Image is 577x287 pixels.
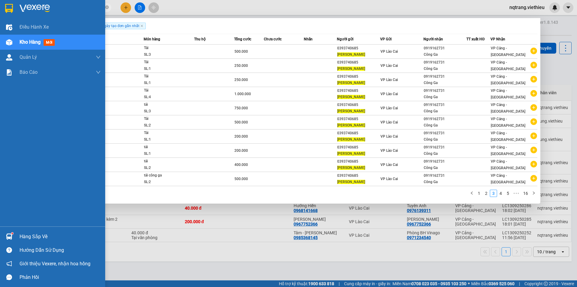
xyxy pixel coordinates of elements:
div: Công Ga [424,94,466,100]
span: VP Lào Cai [380,92,398,96]
span: VP Lào Cai [380,134,398,139]
li: Previous Page [468,190,475,197]
span: TT xuất HĐ [466,37,485,41]
div: SL: 1 [144,80,189,86]
button: right [530,190,537,197]
div: 0393740685 [337,144,380,151]
div: Tải [144,59,189,66]
li: 16 [521,190,530,197]
div: Công Ga [424,51,466,58]
div: 0393740685 [337,45,380,51]
span: Món hàng [144,37,160,41]
div: 0393740685 [337,73,380,80]
span: 250.000 [234,64,248,68]
sup: 1 [11,232,13,234]
span: 200.000 [234,148,248,153]
span: VP Cảng - [GEOGRAPHIC_DATA] [491,74,525,85]
a: 3 [490,190,497,197]
span: right [532,191,536,195]
div: Phản hồi [20,273,101,282]
div: tải công ga [144,172,189,179]
div: Công Ga [424,80,466,86]
div: Tải [144,130,189,136]
span: notification [6,261,12,267]
li: 4 [497,190,504,197]
span: VP Cảng - [GEOGRAPHIC_DATA] [491,173,525,184]
div: SL: 2 [144,179,189,186]
span: 200.000 [234,134,248,139]
span: plus-circle [530,62,537,68]
div: 0393740685 [337,130,380,136]
div: tải [144,158,189,165]
span: [PERSON_NAME] [337,151,365,156]
div: 0919162731 [424,59,466,66]
span: [PERSON_NAME] [337,81,365,85]
span: left [470,191,474,195]
div: 0393740685 [337,116,380,122]
span: VP Lào Cai [380,78,398,82]
span: VP Gửi [380,37,392,41]
div: 0919162731 [424,73,466,80]
span: Người gửi [337,37,353,41]
div: 0393740685 [337,158,380,165]
span: [PERSON_NAME] [337,137,365,142]
div: tải [144,101,189,108]
strong: 02143888555, 0243777888 [35,38,61,47]
span: [PERSON_NAME] [337,52,365,57]
span: 500.000 [234,120,248,124]
span: VP Lào Cai [380,49,398,54]
div: Công Ga [424,66,466,72]
span: plus-circle [530,147,537,153]
div: SL: 1 [144,66,189,72]
img: logo [3,15,26,39]
span: VP Cảng - [GEOGRAPHIC_DATA] [491,89,525,99]
span: close [140,24,143,27]
div: 0919162731 [424,144,466,151]
li: 2 [483,190,490,197]
span: Người nhận [423,37,443,41]
li: Next Page [530,190,537,197]
span: VP Cảng - [GEOGRAPHIC_DATA] [491,145,525,156]
span: VP Cảng - [GEOGRAPHIC_DATA] [491,46,525,57]
img: warehouse-icon [6,24,12,30]
div: SL: 1 [144,136,189,143]
span: plus-circle [530,118,537,125]
div: SL: 3 [144,108,189,115]
a: 5 [505,190,511,197]
span: Giới thiệu Vexere, nhận hoa hồng [20,260,90,267]
div: SL: 4 [144,94,189,101]
span: mới [44,39,55,46]
span: VP Lào Cai [380,163,398,167]
div: 0393740685 [337,173,380,179]
span: 500.000 [234,177,248,181]
span: close-circle [105,5,109,9]
div: 0393740685 [337,88,380,94]
span: down [96,55,101,60]
span: [PERSON_NAME] [337,166,365,170]
div: 0919162731 [424,173,466,179]
div: 0919162731 [424,116,466,122]
div: SL: 3 [144,51,189,58]
div: Hàng sắp về [20,232,101,241]
div: Công Ga [424,136,466,143]
span: VP Cảng - [GEOGRAPHIC_DATA] [491,117,525,128]
span: VP Cảng - [GEOGRAPHIC_DATA] [491,60,525,71]
div: 0393740685 [337,102,380,108]
div: Công Ga [424,122,466,129]
div: Hướng dẫn sử dụng [20,246,101,255]
span: VP Cảng - [GEOGRAPHIC_DATA] [491,159,525,170]
span: down [96,70,101,75]
a: 16 [521,190,530,197]
div: Công Ga [424,165,466,171]
div: SL: 2 [144,122,189,129]
strong: PHIẾU GỬI HÀNG [29,19,60,32]
span: Chưa cước [264,37,282,41]
span: VP Lào Cai [380,106,398,110]
li: 1 [475,190,483,197]
div: Tải [144,116,189,122]
a: 1 [476,190,482,197]
a: 4 [497,190,504,197]
img: warehouse-icon [6,233,12,240]
li: 3 [490,190,497,197]
span: Điều hành xe [20,23,49,31]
